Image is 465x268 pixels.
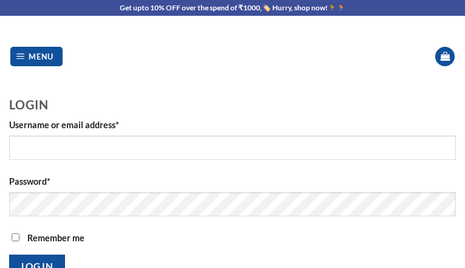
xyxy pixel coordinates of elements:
h2: Login [9,97,456,112]
img: Kritarth Handicrafts [185,29,280,83]
li: 🏃🏃 [120,2,346,13]
label: Username or email address [9,118,456,132]
label: Password [9,174,456,188]
span: Remember me [27,233,84,243]
input: Remember me [12,233,19,241]
a: View cart [435,47,455,67]
b: Get upto 10% OFF over the spend of ₹1000,🏷️ Hurry, shop now! [120,3,328,12]
a: Menu [10,47,63,67]
span: Menu [29,50,57,63]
